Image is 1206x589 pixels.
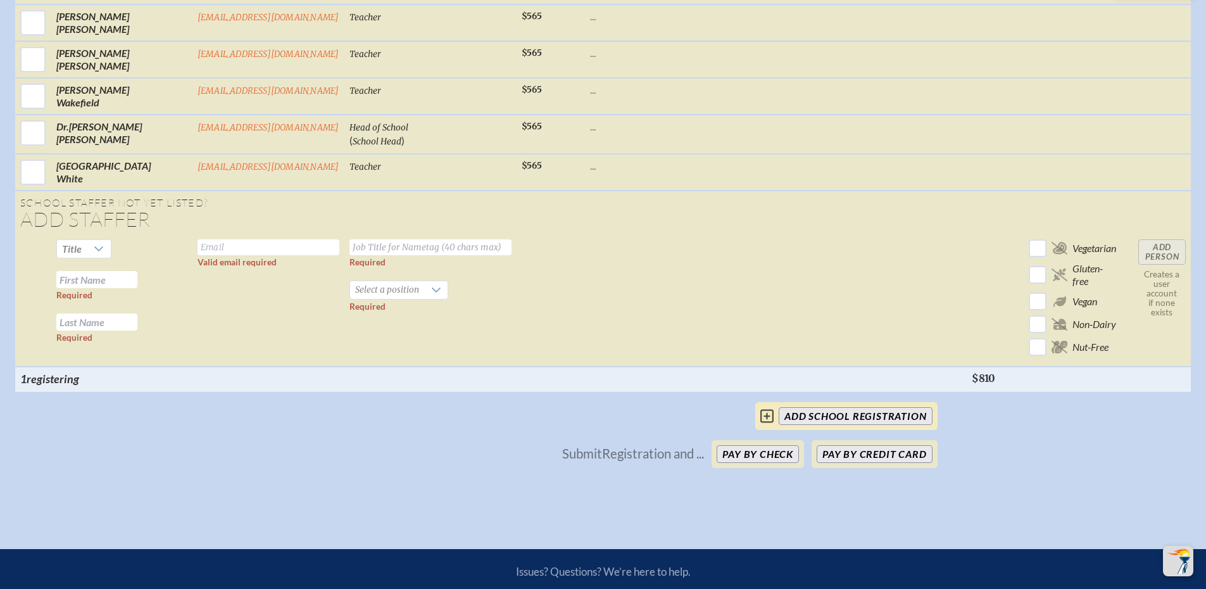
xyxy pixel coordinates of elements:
[56,120,69,132] span: Dr.
[967,367,1024,391] th: $810
[27,372,79,386] span: registering
[590,10,962,23] p: ...
[401,134,405,146] span: )
[562,446,704,460] p: Submit Registration and ...
[522,121,542,132] span: $565
[1163,546,1193,576] button: Scroll Top
[62,243,82,255] span: Title
[1165,548,1191,574] img: To the top
[1072,262,1118,288] span: Gluten-free
[349,239,512,255] input: Job Title for Nametag (40 chars max)
[1072,242,1116,255] span: Vegetarian
[590,120,962,133] p: ...
[198,257,277,267] label: Valid email required
[380,565,826,578] p: Issues? Questions? We’re here to help.
[15,367,192,391] th: 1
[51,154,192,191] td: [GEOGRAPHIC_DATA] White
[198,85,339,96] a: [EMAIL_ADDRESS][DOMAIN_NAME]
[349,12,381,23] span: Teacher
[349,301,386,312] label: Required
[522,47,542,58] span: $565
[51,78,192,115] td: [PERSON_NAME] Wakefield
[590,47,962,60] p: ...
[522,11,542,22] span: $565
[57,240,87,258] span: Title
[1072,341,1109,353] span: Nut-Free
[1072,295,1097,308] span: Vegan
[349,161,381,172] span: Teacher
[590,160,962,172] p: ...
[717,445,799,463] button: Pay by Check
[198,161,339,172] a: [EMAIL_ADDRESS][DOMAIN_NAME]
[349,134,353,146] span: (
[817,445,932,463] button: Pay by Credit Card
[349,257,386,267] label: Required
[779,407,932,425] input: add School Registration
[522,84,542,95] span: $565
[56,271,137,288] input: First Name
[350,281,424,299] span: Select a position
[56,332,92,343] label: Required
[56,290,92,300] label: Required
[349,122,408,133] span: Head of School
[56,313,137,331] input: Last Name
[198,12,339,23] a: [EMAIL_ADDRESS][DOMAIN_NAME]
[198,49,339,60] a: [EMAIL_ADDRESS][DOMAIN_NAME]
[522,160,542,171] span: $565
[349,49,381,60] span: Teacher
[198,122,339,133] a: [EMAIL_ADDRESS][DOMAIN_NAME]
[51,115,192,154] td: [PERSON_NAME] [PERSON_NAME]
[198,239,339,255] input: Email
[590,84,962,96] p: ...
[349,85,381,96] span: Teacher
[1072,318,1116,331] span: Non-Dairy
[51,4,192,41] td: [PERSON_NAME] [PERSON_NAME]
[1138,270,1186,317] p: Creates a user account if none exists
[51,41,192,78] td: [PERSON_NAME] [PERSON_NAME]
[353,136,401,147] span: School Head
